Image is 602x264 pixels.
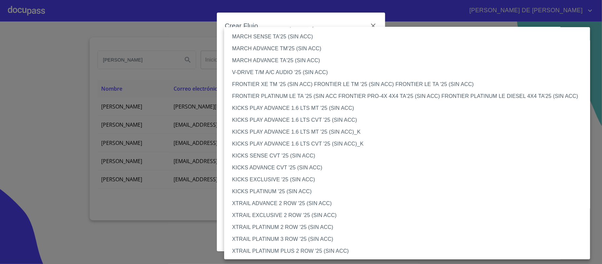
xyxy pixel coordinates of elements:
li: MARCH SENSE TA'25 (SIN ACC) [224,31,597,43]
li: KICKS PLAY ADVANCE 1.6 LTS MT '25 (SIN ACC) [224,102,597,114]
li: XTRAIL PLATINUM 2 ROW '25 (SIN ACC) [224,221,597,233]
li: XTRAIL EXCLUSIVE 2 ROW '25 (SIN ACC) [224,209,597,221]
li: XTRAIL PLATINUM 3 ROW '25 (SIN ACC) [224,233,597,245]
li: XTRAIL PLATINUM PLUS 2 ROW '25 (SIN ACC) [224,245,597,257]
li: FRONTIER XE TM '25 (SIN ACC) FRONTIER LE TM '25 (SIN ACC) FRONTIER LE TA '25 (SIN ACC) [224,78,597,90]
li: KICKS PLAY ADVANCE 1.6 LTS CVT '25 (SIN ACC)_K [224,138,597,150]
li: KICKS PLATINUM '25 (SIN ACC) [224,186,597,198]
li: KICKS PLAY ADVANCE 1.6 LTS MT '25 (SIN ACC)_K [224,126,597,138]
li: FRONTIER PLATINUM LE TA '25 (SIN ACC FRONTIER PRO-4X 4X4 TA'25 (SIN ACC) FRONTIER PLATINUM LE DIE... [224,90,597,102]
li: KICKS PLAY ADVANCE 1.6 LTS CVT '25 (SIN ACC) [224,114,597,126]
li: KICKS ADVANCE CVT '25 (SIN ACC) [224,162,597,174]
li: XTRAIL ADVANCE 2 ROW '25 (SIN ACC) [224,198,597,209]
li: V-DRIVE T/M A/C AUDIO '25 (SIN ACC) [224,66,597,78]
li: KICKS SENSE CVT '25 (SIN ACC) [224,150,597,162]
li: KICKS EXCLUSIVE '25 (SIN ACC) [224,174,597,186]
li: MARCH ADVANCE TM'25 (SIN ACC) [224,43,597,55]
li: MARCH ADVANCE TA'25 (SIN ACC) [224,55,597,66]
